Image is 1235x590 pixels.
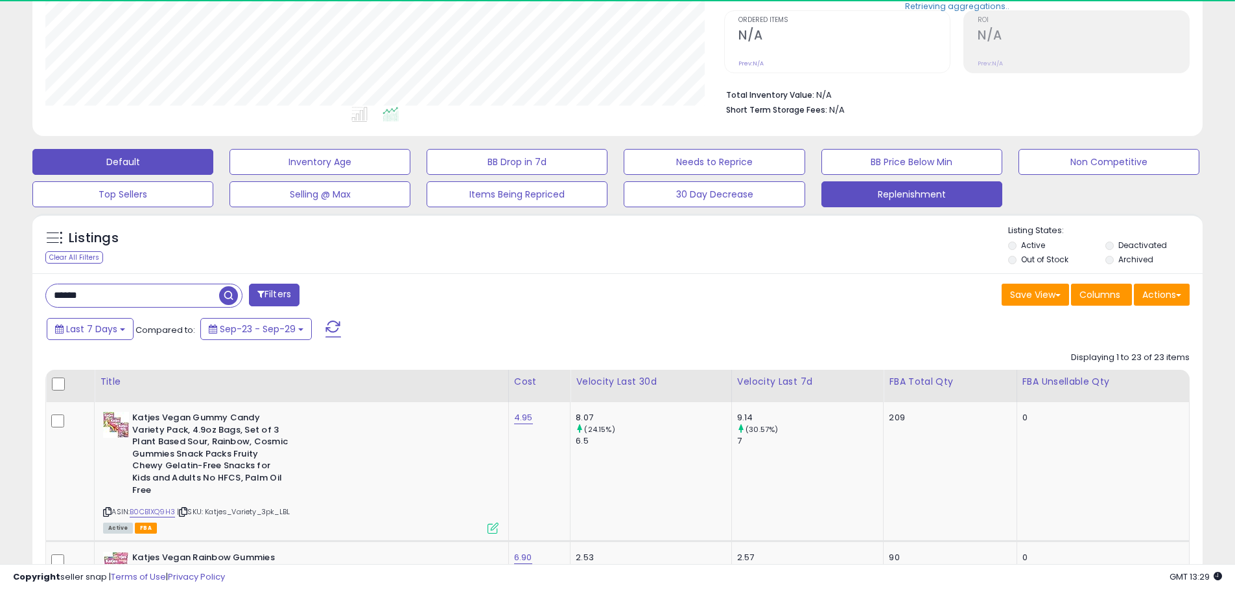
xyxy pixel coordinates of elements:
button: BB Price Below Min [821,149,1002,175]
small: (30.57%) [746,424,778,435]
h5: Listings [69,229,119,247]
span: 2025-10-7 13:29 GMT [1170,571,1222,583]
button: BB Drop in 7d [427,149,607,175]
button: Last 7 Days [47,318,134,340]
button: Save View [1002,284,1069,306]
div: 0 [1022,412,1179,424]
button: Filters [249,284,300,306]
div: 9.14 [737,412,883,424]
a: B0CB1XQ9H3 [130,506,175,517]
label: Out of Stock [1021,254,1068,265]
img: 51heuAStLQL._SL40_.jpg [103,412,129,438]
div: seller snap | | [13,571,225,584]
div: 8.07 [576,412,731,424]
strong: Copyright [13,571,60,583]
button: 30 Day Decrease [624,181,805,207]
label: Active [1021,240,1045,251]
button: Non Competitive [1018,149,1199,175]
button: Replenishment [821,181,1002,207]
div: FBA Total Qty [889,375,1011,389]
div: FBA Unsellable Qty [1022,375,1184,389]
a: Privacy Policy [168,571,225,583]
button: Default [32,149,213,175]
button: Selling @ Max [229,181,410,207]
button: Actions [1134,284,1190,306]
p: Listing States: [1008,225,1203,237]
div: Title [100,375,503,389]
div: Cost [514,375,565,389]
span: All listings currently available for purchase on Amazon [103,523,133,534]
div: 6.5 [576,435,731,447]
button: Top Sellers [32,181,213,207]
label: Deactivated [1118,240,1167,251]
div: Velocity Last 30d [576,375,726,389]
div: Clear All Filters [45,251,103,264]
b: Katjes Vegan Gummy Candy Variety Pack, 4.9oz Bags, Set of 3 Plant Based Sour, Rainbow, Cosmic Gum... [132,412,290,499]
label: Archived [1118,254,1153,265]
div: ASIN: [103,412,499,532]
div: 209 [889,412,1006,424]
span: | SKU: Katjes_Variety_3pk_LBL [177,506,290,517]
div: 7 [737,435,883,447]
button: Inventory Age [229,149,410,175]
button: Columns [1071,284,1132,306]
button: Items Being Repriced [427,181,607,207]
button: Sep-23 - Sep-29 [200,318,312,340]
span: Sep-23 - Sep-29 [220,323,296,335]
a: 4.95 [514,411,533,424]
button: Needs to Reprice [624,149,805,175]
span: Last 7 Days [66,323,117,335]
span: FBA [135,523,157,534]
div: Displaying 1 to 23 of 23 items [1071,352,1190,364]
span: Columns [1079,288,1120,301]
div: Velocity Last 7d [737,375,878,389]
a: Terms of Use [111,571,166,583]
span: Compared to: [135,324,195,336]
small: (24.15%) [584,424,615,435]
a: 6.90 [514,551,532,564]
